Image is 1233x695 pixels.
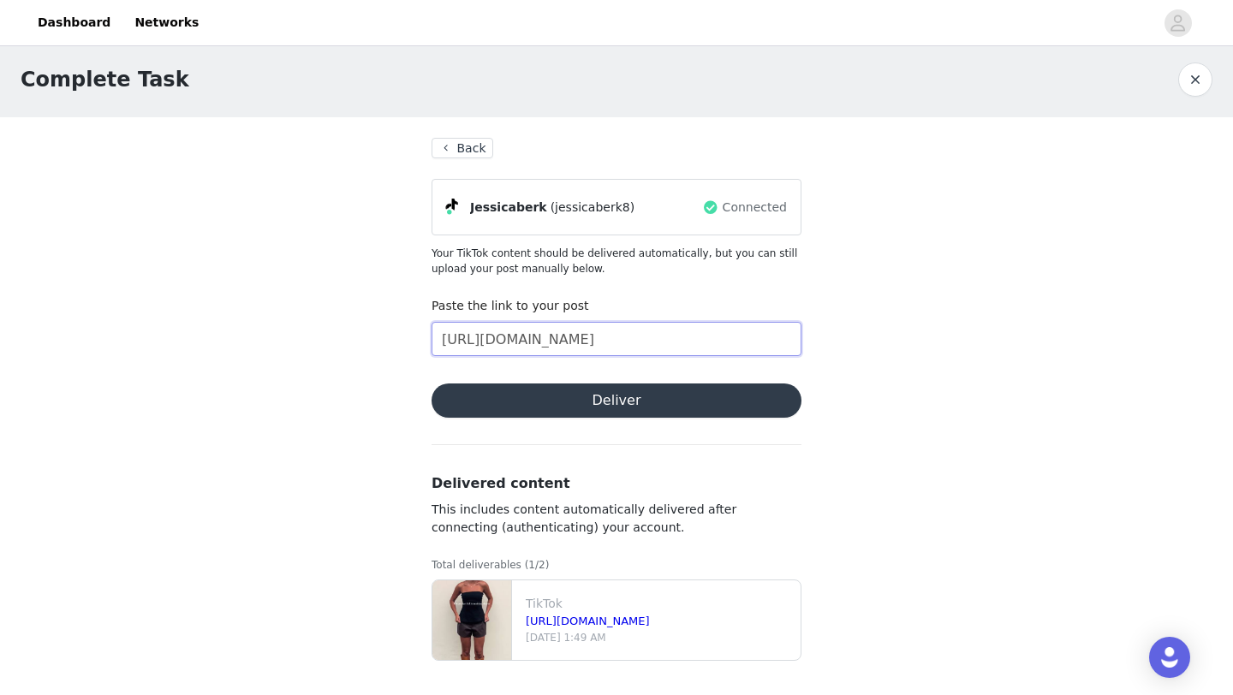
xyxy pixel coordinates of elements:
button: Back [432,138,493,158]
a: [URL][DOMAIN_NAME] [526,615,650,627]
p: [DATE] 1:49 AM [526,630,794,645]
a: Dashboard [27,3,121,42]
span: Jessicaberk [470,199,547,217]
h1: Complete Task [21,64,189,95]
h3: Delivered content [432,473,801,494]
span: This includes content automatically delivered after connecting (authenticating) your account. [432,502,736,534]
input: Paste the link to your content here [432,322,801,356]
div: Open Intercom Messenger [1149,637,1190,678]
p: TikTok [526,595,794,613]
span: Connected [723,199,787,217]
span: (jessicaberk8) [551,199,634,217]
p: Total deliverables (1/2) [432,557,801,573]
img: file [432,580,511,660]
a: Networks [124,3,209,42]
p: Your TikTok content should be delivered automatically, but you can still upload your post manuall... [432,246,801,276]
button: Deliver [432,383,801,418]
div: avatar [1170,9,1186,37]
label: Paste the link to your post [432,299,589,312]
